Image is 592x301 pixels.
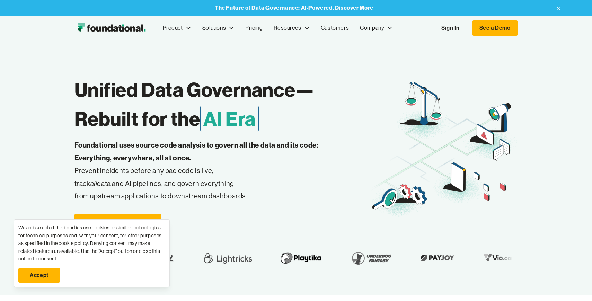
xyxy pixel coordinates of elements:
[557,268,592,301] iframe: Chat Widget
[74,139,341,203] p: Prevent incidents before any bad code is live, track data and AI pipelines, and govern everything...
[157,17,197,39] div: Product
[74,75,370,133] h1: Unified Data Governance— Rebuilt for the
[74,21,149,35] a: home
[74,214,161,232] a: See a Demo →
[90,179,97,188] em: all
[18,224,165,263] div: We and selected third parties use cookies or similar technologies for technical purposes and, wit...
[272,248,321,268] img: Playtika
[200,106,259,131] span: AI Era
[472,20,518,36] a: See a Demo
[133,248,175,268] img: Ramp
[315,17,354,39] a: Customers
[215,4,380,11] strong: The Future of Data Governance: AI-Powered. Discover More →
[240,17,268,39] a: Pricing
[197,17,240,39] div: Solutions
[18,268,60,283] a: Accept
[163,24,183,33] div: Product
[74,21,149,35] img: Foundational Logo
[215,5,380,11] a: The Future of Data Governance: AI-Powered. Discover More →
[434,21,466,35] a: Sign In
[74,141,319,162] strong: Foundational uses source code analysis to govern all the data and its code: Everything, everywher...
[202,24,226,33] div: Solutions
[476,253,516,263] img: Vio.com
[197,248,249,268] img: Lightricks
[274,24,301,33] div: Resources
[343,248,390,268] img: Underdog Fantasy
[360,24,384,33] div: Company
[413,253,453,263] img: Payjoy
[354,17,398,39] div: Company
[268,17,315,39] div: Resources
